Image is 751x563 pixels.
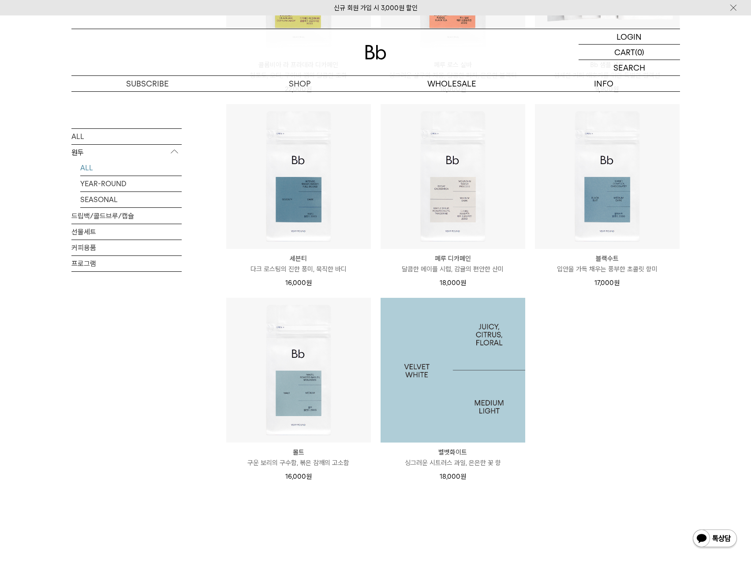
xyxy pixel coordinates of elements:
a: 블랙수트 입안을 가득 채우는 풍부한 초콜릿 향미 [535,253,680,274]
span: 22,000 [285,85,312,93]
span: 16,000 [285,473,312,480]
img: 블랙수트 [535,104,680,249]
span: 17,000 [594,279,620,287]
a: SUBSCRIBE [71,76,224,91]
span: 16,000 [285,279,312,287]
img: 페루 디카페인 [381,104,525,249]
a: 페루 디카페인 달콤한 메이플 시럽, 감귤의 편안한 산미 [381,253,525,274]
p: 싱그러운 시트러스 과일, 은은한 꽃 향 [381,458,525,468]
p: 세븐티 [226,253,371,264]
p: 몰트 [226,447,371,458]
a: 선물세트 [71,224,182,239]
p: CART [614,45,635,60]
span: 9,900 [595,85,619,93]
a: SHOP [224,76,376,91]
a: 신규 회원 가입 시 3,000원 할인 [334,4,418,12]
a: SEASONAL [80,191,182,207]
p: 원두 [71,144,182,160]
span: 원 [460,473,466,480]
p: 구운 보리의 구수함, 볶은 참깨의 고소함 [226,458,371,468]
p: SEARCH [613,60,645,75]
p: 다크 로스팅의 진한 풍미, 묵직한 바디 [226,264,371,274]
span: 원 [613,85,619,93]
span: 18,000 [440,279,466,287]
p: 벨벳화이트 [381,447,525,458]
p: WHOLESALE [376,76,528,91]
a: 커피용품 [71,240,182,255]
span: 18,000 [440,473,466,480]
p: 블랙수트 [535,253,680,264]
a: LOGIN [579,29,680,45]
span: 원 [306,85,312,93]
img: 몰트 [226,298,371,443]
img: 로고 [365,45,386,60]
span: 원 [306,473,312,480]
a: 벨벳화이트 [381,298,525,443]
a: 프로그램 [71,255,182,271]
p: 달콤한 메이플 시럽, 감귤의 편안한 산미 [381,264,525,274]
a: 벨벳화이트 싱그러운 시트러스 과일, 은은한 꽃 향 [381,447,525,468]
a: 몰트 구운 보리의 구수함, 볶은 참깨의 고소함 [226,447,371,468]
span: 원 [460,85,466,93]
p: 페루 디카페인 [381,253,525,264]
p: LOGIN [616,29,642,44]
span: 원 [614,279,620,287]
span: 18,000 [440,85,466,93]
img: 세븐티 [226,104,371,249]
a: 세븐티 다크 로스팅의 진한 풍미, 묵직한 바디 [226,253,371,274]
img: 1000000025_add2_054.jpg [381,298,525,443]
span: 원 [460,279,466,287]
a: YEAR-ROUND [80,176,182,191]
p: (0) [635,45,644,60]
span: 원 [306,279,312,287]
p: INFO [528,76,680,91]
img: 카카오톡 채널 1:1 채팅 버튼 [692,529,738,550]
p: 입안을 가득 채우는 풍부한 초콜릿 향미 [535,264,680,274]
a: ALL [80,160,182,175]
a: 드립백/콜드브루/캡슐 [71,208,182,223]
a: CART (0) [579,45,680,60]
a: ALL [71,128,182,144]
